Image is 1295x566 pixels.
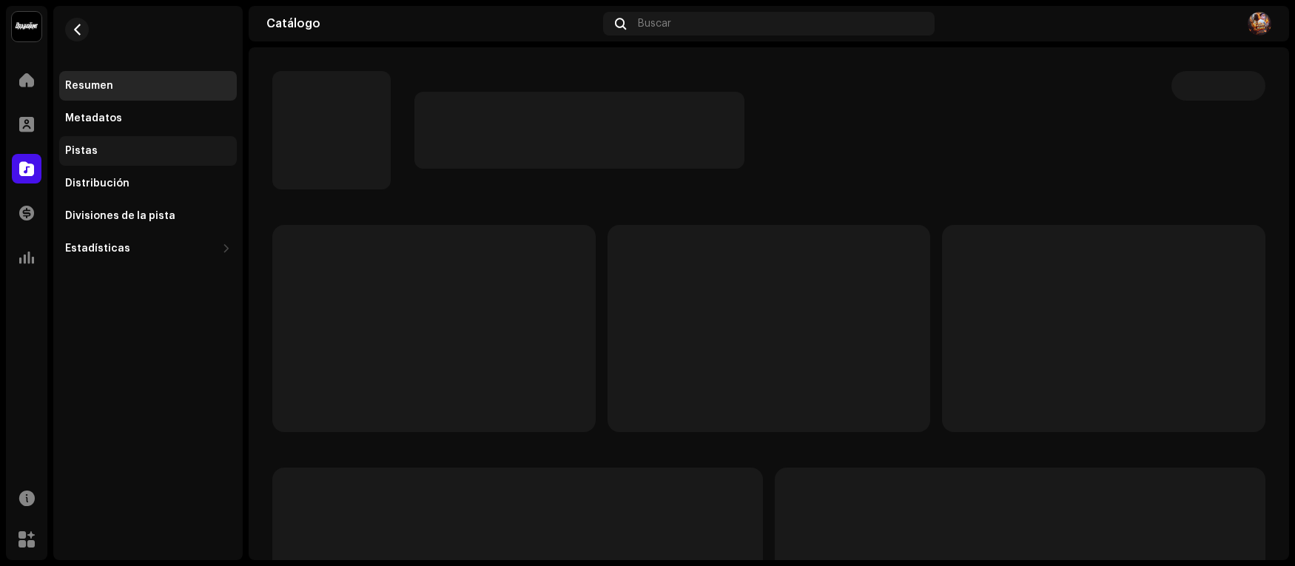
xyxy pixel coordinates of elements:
[12,12,41,41] img: 10370c6a-d0e2-4592-b8a2-38f444b0ca44
[65,178,129,189] div: Distribución
[638,18,671,30] span: Buscar
[1248,12,1271,36] img: 3296c135-750e-465b-85d3-29d23e6ee6b5
[65,145,98,157] div: Pistas
[59,234,237,263] re-m-nav-dropdown: Estadísticas
[59,71,237,101] re-m-nav-item: Resumen
[59,104,237,133] re-m-nav-item: Metadatos
[65,112,122,124] div: Metadatos
[65,243,130,255] div: Estadísticas
[65,210,175,222] div: Divisiones de la pista
[266,18,597,30] div: Catálogo
[65,80,113,92] div: Resumen
[59,201,237,231] re-m-nav-item: Divisiones de la pista
[59,136,237,166] re-m-nav-item: Pistas
[59,169,237,198] re-m-nav-item: Distribución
